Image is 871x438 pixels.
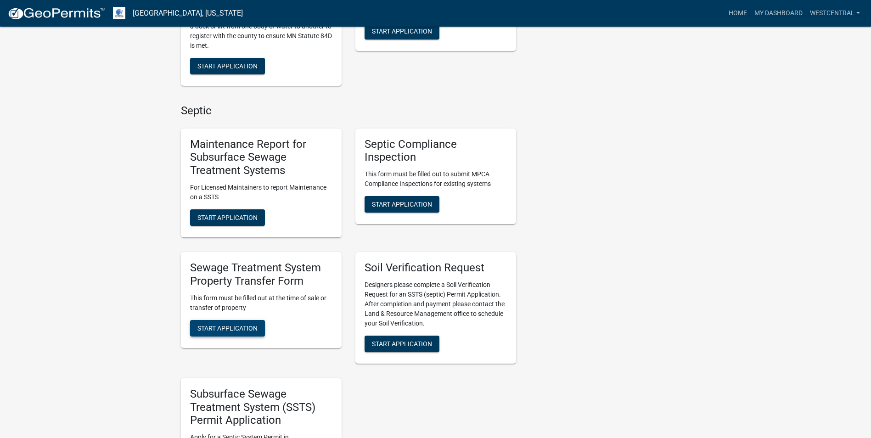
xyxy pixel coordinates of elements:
[365,23,439,39] button: Start Application
[190,387,332,427] h5: Subsurface Sewage Treatment System (SSTS) Permit Application
[197,324,258,331] span: Start Application
[372,27,432,34] span: Start Application
[372,201,432,208] span: Start Application
[181,104,516,118] h4: Septic
[133,6,243,21] a: [GEOGRAPHIC_DATA], [US_STATE]
[197,214,258,221] span: Start Application
[372,340,432,347] span: Start Application
[190,209,265,226] button: Start Application
[190,138,332,177] h5: Maintenance Report for Subsurface Sewage Treatment Systems
[197,62,258,69] span: Start Application
[365,196,439,213] button: Start Application
[725,5,751,22] a: Home
[190,183,332,202] p: For Licensed Maintainers to report Maintenance on a SSTS
[190,58,265,74] button: Start Application
[365,336,439,352] button: Start Application
[365,280,507,328] p: Designers please complete a Soil Verification Request for an SSTS (septic) Permit Application. Af...
[806,5,864,22] a: westcentral
[190,261,332,288] h5: Sewage Treatment System Property Transfer Form
[190,320,265,337] button: Start Application
[365,169,507,189] p: This form must be filled out to submit MPCA Compliance Inspections for existing systems
[113,7,125,19] img: Otter Tail County, Minnesota
[365,138,507,164] h5: Septic Compliance Inspection
[751,5,806,22] a: My Dashboard
[190,293,332,313] p: This form must be filled out at the time of sale or transfer of property
[365,261,507,275] h5: Soil Verification Request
